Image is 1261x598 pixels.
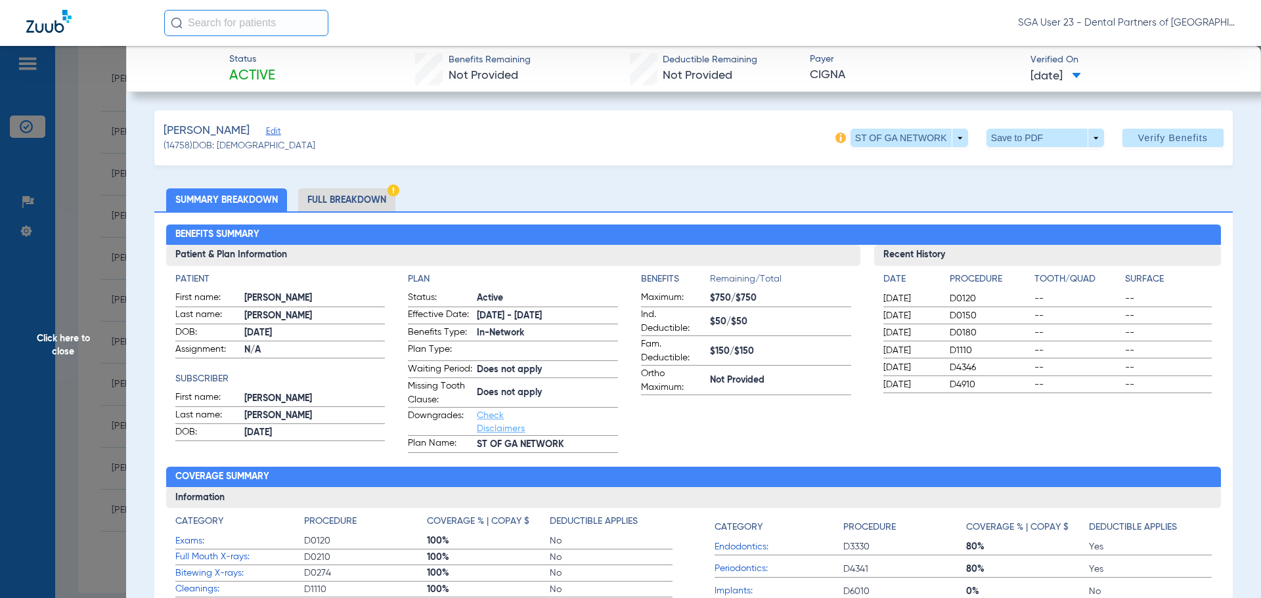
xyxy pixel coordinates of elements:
[449,70,518,81] span: Not Provided
[1030,53,1240,67] span: Verified On
[408,343,472,360] span: Plan Type:
[408,437,472,452] span: Plan Name:
[1125,378,1212,391] span: --
[175,272,386,286] app-breakdown-title: Patient
[304,515,357,528] h4: Procedure
[166,188,287,211] li: Summary Breakdown
[550,551,673,564] span: No
[449,53,531,67] span: Benefits Remaining
[641,367,705,395] span: Ortho Maximum:
[550,515,673,533] app-breakdown-title: Deductible Applies
[835,133,846,143] img: info-icon
[950,292,1030,305] span: D0120
[244,409,386,423] span: [PERSON_NAME]
[1034,378,1121,391] span: --
[229,67,275,85] span: Active
[304,566,427,580] span: D0274
[408,379,472,407] span: Missing Tooth Clause:
[175,391,240,406] span: First name:
[1034,361,1121,374] span: --
[304,515,427,533] app-breakdown-title: Procedure
[1125,344,1212,357] span: --
[843,521,896,534] h4: Procedure
[550,515,638,528] h4: Deductible Applies
[1034,292,1121,305] span: --
[244,291,386,305] span: [PERSON_NAME]
[244,309,386,323] span: [PERSON_NAME]
[874,245,1222,266] h3: Recent History
[966,540,1089,553] span: 80%
[1034,344,1121,357] span: --
[427,534,550,547] span: 100%
[244,343,386,357] span: N/A
[710,291,851,305] span: $750/$750
[1125,309,1212,322] span: --
[171,17,183,29] img: Search Icon
[304,551,427,564] span: D0210
[175,343,240,358] span: Assignment:
[883,309,939,322] span: [DATE]
[1125,272,1212,291] app-breakdown-title: Surface
[843,585,966,598] span: D6010
[550,534,673,547] span: No
[175,515,304,533] app-breakdown-title: Category
[641,272,710,291] app-breakdown-title: Benefits
[304,583,427,596] span: D1110
[387,184,399,196] img: Hazard
[477,386,618,400] span: Does not apply
[1125,361,1212,374] span: --
[166,245,860,266] h3: Patient & Plan Information
[244,392,386,406] span: [PERSON_NAME]
[715,584,843,598] span: Implants:
[244,426,386,440] span: [DATE]
[427,551,550,564] span: 100%
[26,10,72,33] img: Zuub Logo
[1089,521,1177,534] h4: Deductible Applies
[229,53,275,66] span: Status
[477,291,618,305] span: Active
[408,291,472,307] span: Status:
[166,224,1222,246] h2: Benefits Summary
[966,563,1089,576] span: 80%
[1089,585,1212,598] span: No
[883,292,939,305] span: [DATE]
[175,372,386,386] h4: Subscriber
[427,583,550,596] span: 100%
[843,563,966,576] span: D4341
[298,188,395,211] li: Full Breakdown
[950,272,1030,286] h4: Procedure
[477,309,618,323] span: [DATE] - [DATE]
[477,411,525,433] a: Check Disclaimers
[883,272,939,286] h4: Date
[164,139,315,153] span: (14758) DOB: [DEMOGRAPHIC_DATA]
[883,361,939,374] span: [DATE]
[710,345,851,358] span: $150/$150
[550,583,673,596] span: No
[715,540,843,554] span: Endodontics:
[166,487,1222,508] h3: Information
[166,467,1222,488] h2: Coverage Summary
[1034,272,1121,286] h4: Tooth/Quad
[883,378,939,391] span: [DATE]
[477,363,618,377] span: Does not apply
[641,291,705,307] span: Maximum:
[641,337,705,365] span: Fam. Deductible:
[950,326,1030,339] span: D0180
[427,515,529,528] h4: Coverage % | Copay $
[427,515,550,533] app-breakdown-title: Coverage % | Copay $
[710,374,851,387] span: Not Provided
[175,326,240,341] span: DOB:
[175,425,240,441] span: DOB:
[427,566,550,580] span: 100%
[883,272,939,291] app-breakdown-title: Date
[175,291,240,307] span: First name:
[950,272,1030,291] app-breakdown-title: Procedure
[408,409,472,435] span: Downgrades:
[710,272,851,291] span: Remaining/Total
[175,308,240,324] span: Last name:
[1034,309,1121,322] span: --
[164,123,250,139] span: [PERSON_NAME]
[175,582,304,596] span: Cleanings:
[810,67,1019,83] span: CIGNA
